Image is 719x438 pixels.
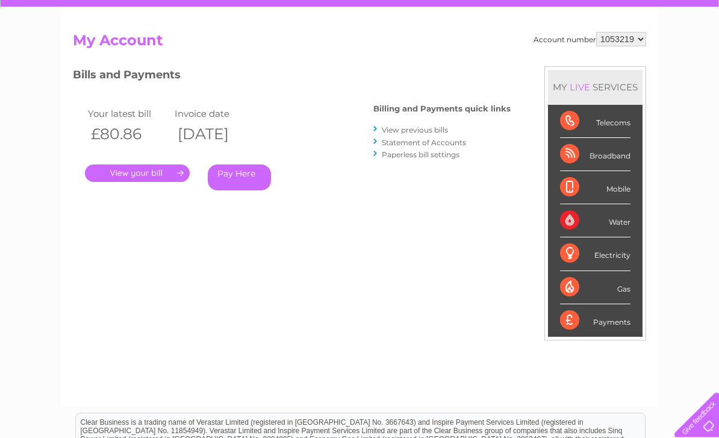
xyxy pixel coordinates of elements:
a: Water [507,51,530,60]
th: [DATE] [172,122,258,147]
a: Pay Here [208,165,271,191]
img: logo.png [25,31,87,68]
h3: Bills and Payments [73,67,511,88]
div: Mobile [560,172,630,205]
div: Account number [534,33,646,47]
td: Invoice date [172,106,258,122]
div: LIVE [567,82,593,93]
td: Your latest bill [85,106,172,122]
h2: My Account [73,33,646,55]
a: View previous bills [382,126,448,135]
div: Gas [560,272,630,305]
a: . [85,165,190,183]
h4: Billing and Payments quick links [373,105,511,114]
div: MY SERVICES [548,70,643,105]
div: Payments [560,305,630,337]
a: Telecoms [571,51,607,60]
div: Water [560,205,630,238]
a: Contact [639,51,668,60]
a: Paperless bill settings [382,151,459,160]
a: Statement of Accounts [382,139,466,148]
a: Blog [614,51,632,60]
a: Energy [537,51,564,60]
div: Clear Business is a trading name of Verastar Limited (registered in [GEOGRAPHIC_DATA] No. 3667643... [76,7,645,58]
a: 0333 014 3131 [492,6,575,21]
div: Telecoms [560,105,630,139]
th: £80.86 [85,122,172,147]
div: Broadband [560,139,630,172]
div: Electricity [560,238,630,271]
a: Log out [679,51,708,60]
